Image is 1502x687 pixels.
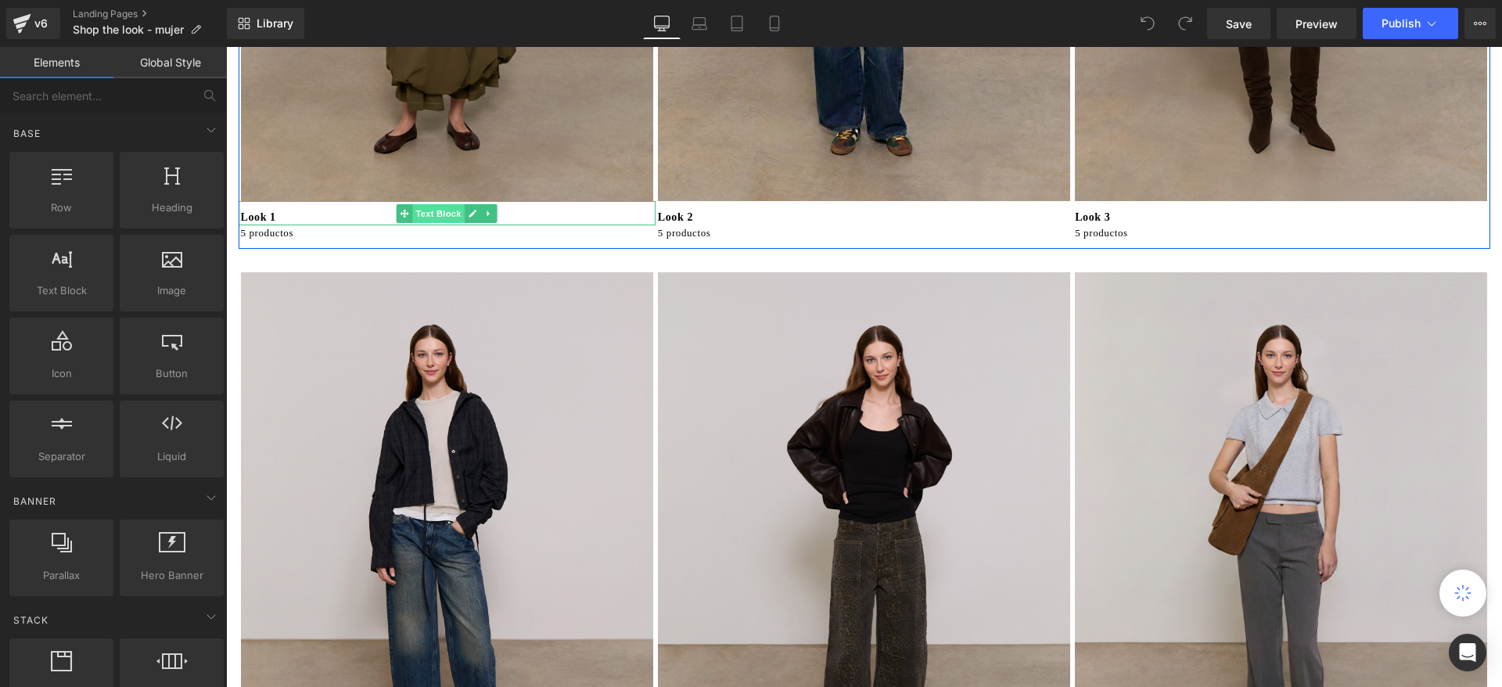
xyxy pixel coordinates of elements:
[257,16,293,31] span: Library
[681,8,718,39] a: Laptop
[1226,16,1252,32] span: Save
[1132,8,1163,39] button: Undo
[1464,8,1496,39] button: More
[14,365,109,382] span: Icon
[124,365,219,382] span: Button
[12,613,50,628] span: Stack
[124,448,219,465] span: Liquid
[432,162,846,178] p: Look 2
[227,8,304,39] a: New Library
[1363,8,1458,39] button: Publish
[6,8,60,39] a: v6
[849,178,1263,194] p: 5 productos
[718,8,756,39] a: Tablet
[14,282,109,299] span: Text Block
[15,178,429,194] p: 5 productos
[187,157,239,176] span: Text Block
[14,567,109,584] span: Parallax
[756,8,793,39] a: Mobile
[849,162,1263,178] p: Look 3
[1277,8,1356,39] a: Preview
[73,23,184,36] span: Shop the look - mujer
[1449,634,1486,671] div: Open Intercom Messenger
[12,126,42,141] span: Base
[1295,16,1338,32] span: Preview
[31,13,51,34] div: v6
[255,157,271,176] a: Expand / Collapse
[14,448,109,465] span: Separator
[113,47,227,78] a: Global Style
[432,178,846,194] p: 5 productos
[124,282,219,299] span: Image
[73,8,227,20] a: Landing Pages
[124,567,219,584] span: Hero Banner
[14,200,109,216] span: Row
[12,494,58,509] span: Banner
[1382,17,1421,30] span: Publish
[1170,8,1201,39] button: Redo
[643,8,681,39] a: Desktop
[124,200,219,216] span: Heading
